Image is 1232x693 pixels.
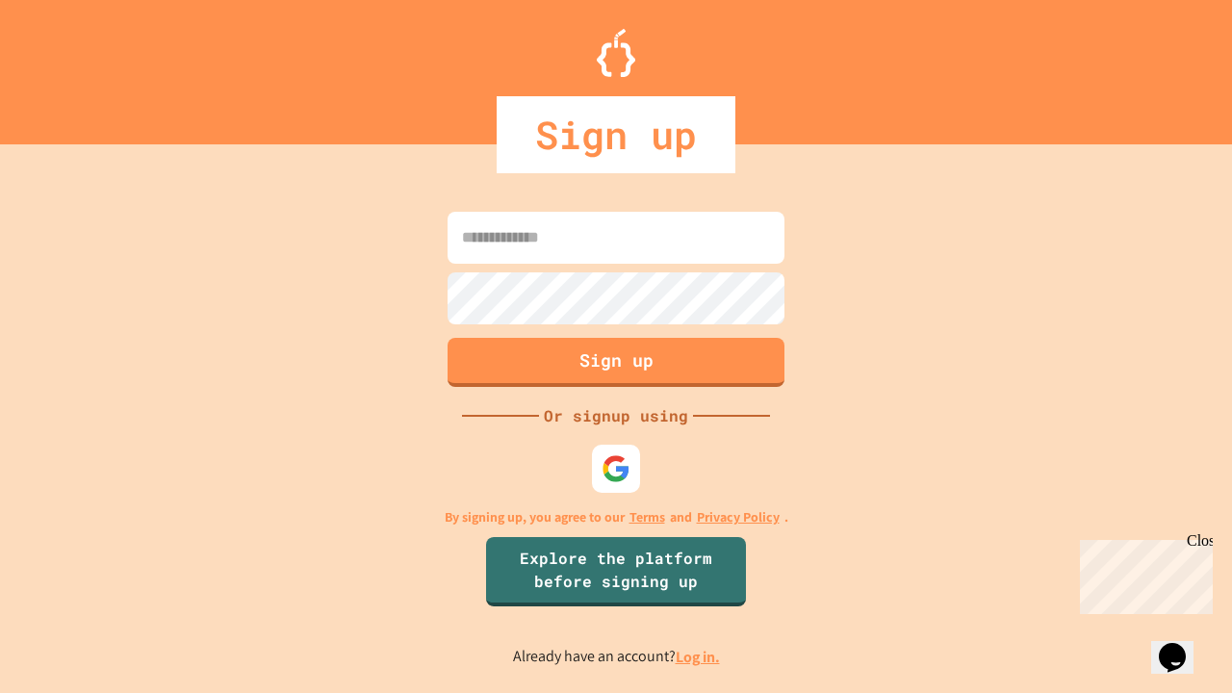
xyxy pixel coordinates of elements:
[486,537,746,606] a: Explore the platform before signing up
[513,645,720,669] p: Already have an account?
[448,338,784,387] button: Sign up
[597,29,635,77] img: Logo.svg
[676,647,720,667] a: Log in.
[445,507,788,527] p: By signing up, you agree to our and .
[1072,532,1213,614] iframe: chat widget
[1151,616,1213,674] iframe: chat widget
[697,507,780,527] a: Privacy Policy
[602,454,630,483] img: google-icon.svg
[497,96,735,173] div: Sign up
[8,8,133,122] div: Chat with us now!Close
[629,507,665,527] a: Terms
[539,404,693,427] div: Or signup using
